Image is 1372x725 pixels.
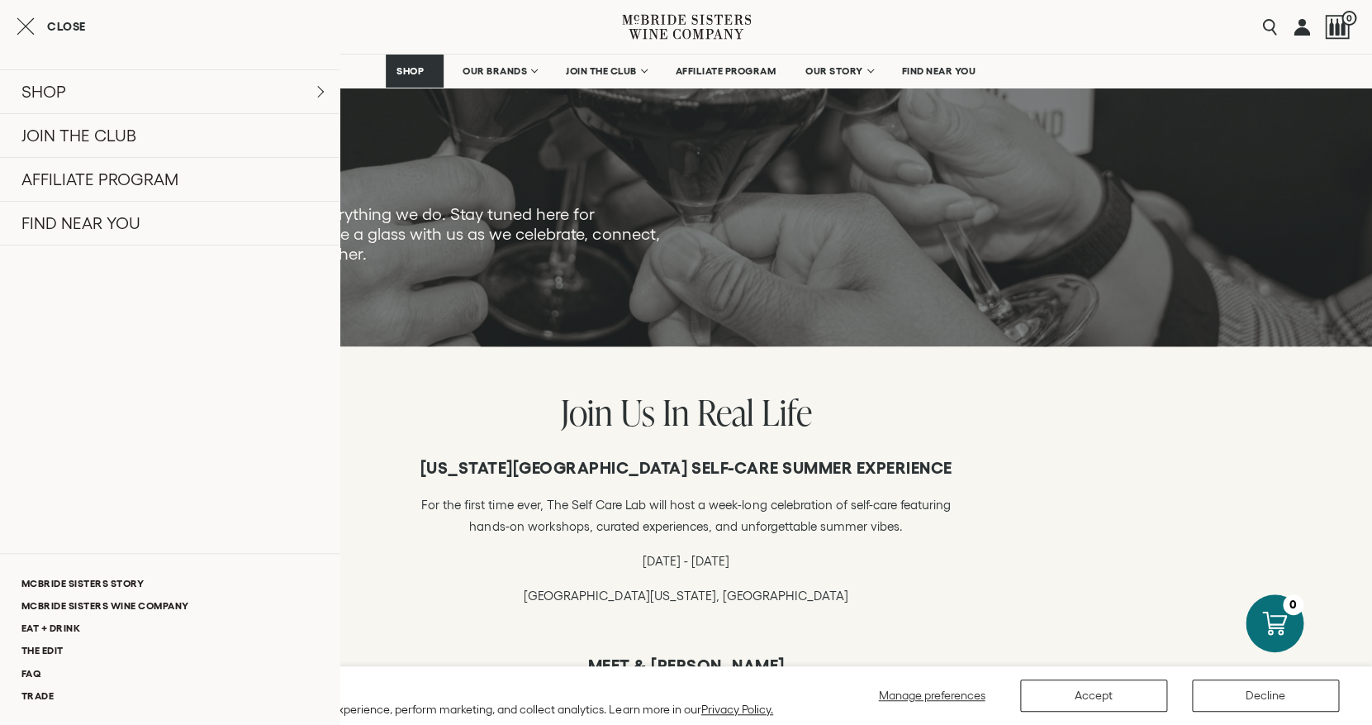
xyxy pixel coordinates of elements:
[452,55,547,88] a: OUR BRANDS
[1020,680,1167,712] button: Accept
[762,388,812,436] span: Life
[701,703,773,716] a: Privacy Policy.
[1341,11,1356,26] span: 0
[401,656,971,675] h6: MEET & [PERSON_NAME]
[1283,594,1303,615] div: 0
[99,204,667,264] p: Sisterhood is at the heart of everything we do. Stay tuned here for upcoming events and come rais...
[805,65,863,77] span: OUR STORY
[396,65,425,77] span: SHOP
[555,55,657,88] a: JOIN THE CLUB
[47,21,86,32] span: Close
[795,55,883,88] a: OUR STORY
[620,388,655,436] span: Us
[386,55,444,88] a: SHOP
[662,388,690,436] span: In
[891,55,987,88] a: FIND NEAR YOU
[401,458,971,478] h6: [US_STATE][GEOGRAPHIC_DATA] Self-Care Summer Experience
[566,65,637,77] span: JOIN THE CLUB
[902,65,976,77] span: FIND NEAR YOU
[868,680,995,712] button: Manage preferences
[665,55,787,88] a: AFFILIATE PROGRAM
[401,494,971,537] p: For the first time ever, The Self Care Lab will host a week-long celebration of self-care featuri...
[401,585,971,607] p: [GEOGRAPHIC_DATA][US_STATE], [GEOGRAPHIC_DATA]
[25,681,773,695] h2: We value your privacy
[463,65,527,77] span: OUR BRANDS
[401,551,971,572] p: [DATE] - [DATE]
[697,388,754,436] span: Real
[676,65,776,77] span: AFFILIATE PROGRAM
[561,388,613,436] span: Join
[878,689,985,702] span: Manage preferences
[17,17,86,36] button: Close cart
[1192,680,1339,712] button: Decline
[25,702,773,717] p: We use cookies and other technologies to personalize your experience, perform marketing, and coll...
